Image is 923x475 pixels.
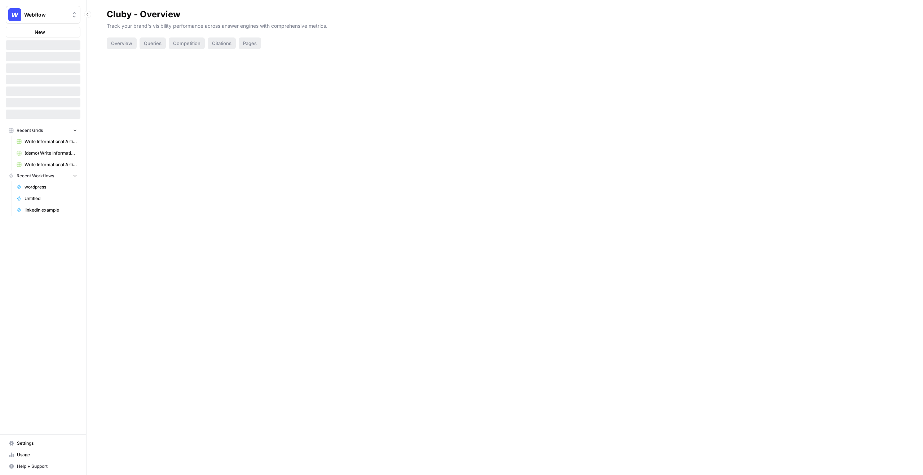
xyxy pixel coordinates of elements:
span: wordpress [25,184,77,190]
span: New [35,28,45,36]
span: Usage [17,452,77,458]
div: Overview [107,37,137,49]
span: linkedin example [25,207,77,213]
span: Untitled [25,195,77,202]
span: Recent Grids [17,127,43,134]
div: Competition [169,37,205,49]
a: Usage [6,449,80,461]
span: (demo) Write Informational Article [25,150,77,156]
button: New [6,27,80,37]
span: Help + Support [17,463,77,470]
a: Settings [6,438,80,449]
div: Citations [208,37,236,49]
a: Write Informational Article [13,159,80,170]
button: Help + Support [6,461,80,472]
a: (demo) Write Informational Article [13,147,80,159]
button: Recent Workflows [6,170,80,181]
span: Settings [17,440,77,447]
span: Recent Workflows [17,173,54,179]
button: Workspace: Webflow [6,6,80,24]
a: linkedin example [13,204,80,216]
span: Write Informational Article [25,138,77,145]
span: Webflow [24,11,68,18]
div: Cluby - Overview [107,9,180,20]
span: Write Informational Article [25,161,77,168]
button: Recent Grids [6,125,80,136]
div: Pages [239,37,261,49]
a: Write Informational Article [13,136,80,147]
a: Untitled [13,193,80,204]
img: Webflow Logo [8,8,21,21]
a: wordpress [13,181,80,193]
p: Track your brand's visibility performance across answer engines with comprehensive metrics. [107,20,903,30]
div: Queries [140,37,166,49]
